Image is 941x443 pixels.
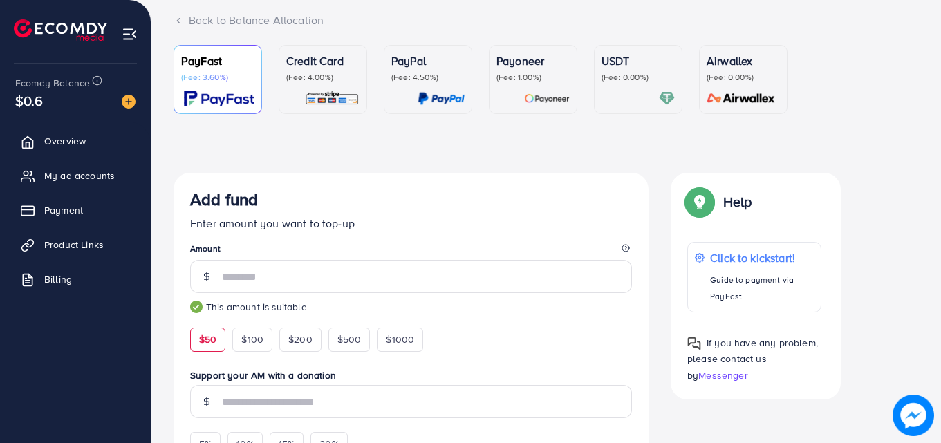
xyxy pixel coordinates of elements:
[698,368,747,382] span: Messenger
[10,265,140,293] a: Billing
[894,396,933,435] img: image
[44,272,72,286] span: Billing
[14,19,107,41] img: logo
[190,243,632,260] legend: Amount
[44,134,86,148] span: Overview
[707,53,780,69] p: Airwallex
[190,301,203,313] img: guide
[687,189,712,214] img: Popup guide
[122,26,138,42] img: menu
[286,53,360,69] p: Credit Card
[15,91,44,111] span: $0.6
[710,272,813,305] p: Guide to payment via PayFast
[122,95,136,109] img: image
[10,231,140,258] a: Product Links
[391,53,465,69] p: PayPal
[44,238,104,252] span: Product Links
[44,203,83,217] span: Payment
[10,127,140,155] a: Overview
[44,169,115,182] span: My ad accounts
[391,72,465,83] p: (Fee: 4.50%)
[190,368,632,382] label: Support your AM with a donation
[524,91,570,106] img: card
[687,336,818,381] span: If you have any problem, please contact us by
[10,196,140,224] a: Payment
[181,72,254,83] p: (Fee: 3.60%)
[10,162,140,189] a: My ad accounts
[723,194,752,210] p: Help
[386,332,414,346] span: $1000
[602,53,675,69] p: USDT
[702,91,780,106] img: card
[659,91,675,106] img: card
[602,72,675,83] p: (Fee: 0.00%)
[190,189,258,209] h3: Add fund
[496,53,570,69] p: Payoneer
[190,215,632,232] p: Enter amount you want to top-up
[418,91,465,106] img: card
[305,91,360,106] img: card
[687,337,701,350] img: Popup guide
[190,300,632,314] small: This amount is suitable
[710,249,813,266] p: Click to kickstart!
[337,332,362,346] span: $500
[184,91,254,106] img: card
[15,76,90,90] span: Ecomdy Balance
[286,72,360,83] p: (Fee: 4.00%)
[241,332,263,346] span: $100
[181,53,254,69] p: PayFast
[288,332,313,346] span: $200
[174,12,919,28] div: Back to Balance Allocation
[199,332,216,346] span: $50
[707,72,780,83] p: (Fee: 0.00%)
[496,72,570,83] p: (Fee: 1.00%)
